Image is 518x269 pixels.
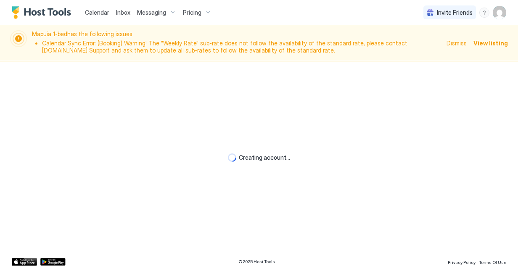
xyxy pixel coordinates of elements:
span: Creating account... [239,154,290,161]
span: Terms Of Use [479,260,506,265]
li: Calendar Sync Error: (Booking) Warning! The "Weekly Rate" sub-rate does not follow the availabili... [42,40,441,54]
div: User profile [493,6,506,19]
div: View listing [473,39,508,47]
span: © 2025 Host Tools [238,259,275,264]
span: Calendar [85,9,109,16]
a: Privacy Policy [448,257,476,266]
span: Invite Friends [437,9,473,16]
a: Calendar [85,8,109,17]
a: Terms Of Use [479,257,506,266]
div: Dismiss [447,39,467,47]
span: Mapuia 1-bed has the following issues: [32,30,441,56]
span: Privacy Policy [448,260,476,265]
span: Pricing [183,9,201,16]
a: Google Play Store [40,258,66,266]
a: Inbox [116,8,130,17]
a: App Store [12,258,37,266]
a: Host Tools Logo [12,6,75,19]
div: menu [479,8,489,18]
span: Inbox [116,9,130,16]
div: loading [228,153,236,162]
span: Messaging [137,9,166,16]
